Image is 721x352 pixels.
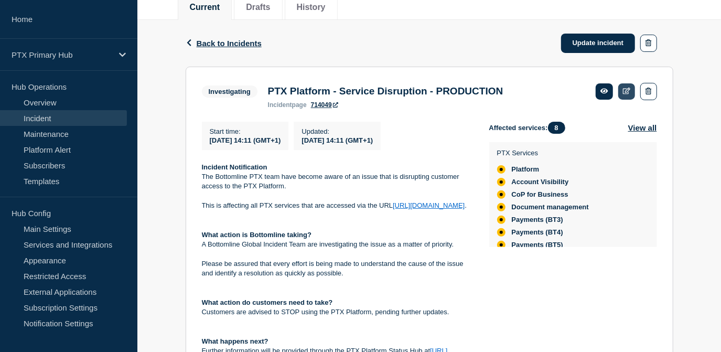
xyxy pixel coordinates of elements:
[561,34,636,53] a: Update incident
[268,101,307,109] p: page
[202,298,333,306] strong: What action do customers need to take?
[202,259,472,279] p: Please be assured that every effort is being made to understand the cause of the issue and identi...
[548,122,565,134] span: 8
[202,240,472,249] p: A Bottomline Global Incident Team are investigating the issue as a matter of priority.
[512,203,589,211] span: Document management
[497,216,505,224] div: affected
[512,178,569,186] span: Account Visibility
[202,307,472,317] p: Customers are advised to STOP using the PTX Platform, pending further updates.
[512,228,563,237] span: Payments (BT4)
[210,127,281,135] p: Start time :
[186,39,262,48] button: Back to Incidents
[210,136,281,144] span: [DATE] 14:11 (GMT+1)
[202,231,311,239] strong: What action is Bottomline taking?
[497,241,505,249] div: affected
[512,241,563,249] span: Payments (BT5)
[202,163,267,171] strong: Incident Notification
[628,122,657,134] button: View all
[497,228,505,237] div: affected
[202,337,268,345] strong: What happens next?
[297,3,326,12] button: History
[202,201,472,210] p: This is affecting all PTX services that are accessed via the URL .
[197,39,262,48] span: Back to Incidents
[268,86,503,97] h3: PTX Platform - Service Disruption - PRODUCTION
[302,135,373,144] div: [DATE] 14:11 (GMT+1)
[512,216,563,224] span: Payments (BT3)
[497,203,505,211] div: affected
[190,3,220,12] button: Current
[302,127,373,135] p: Updated :
[497,165,505,174] div: affected
[512,190,568,199] span: CoP for Business
[489,122,571,134] span: Affected services:
[497,178,505,186] div: affected
[512,165,540,174] span: Platform
[311,101,338,109] a: 714049
[393,201,465,209] a: [URL][DOMAIN_NAME]
[12,50,112,59] p: PTX Primary Hub
[202,86,257,98] span: Investigating
[246,3,270,12] button: Drafts
[497,149,589,157] p: PTX Services
[202,172,472,191] p: The Bottomline PTX team have become aware of an issue that is disrupting customer access to the P...
[497,190,505,199] div: affected
[268,101,292,109] span: incident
